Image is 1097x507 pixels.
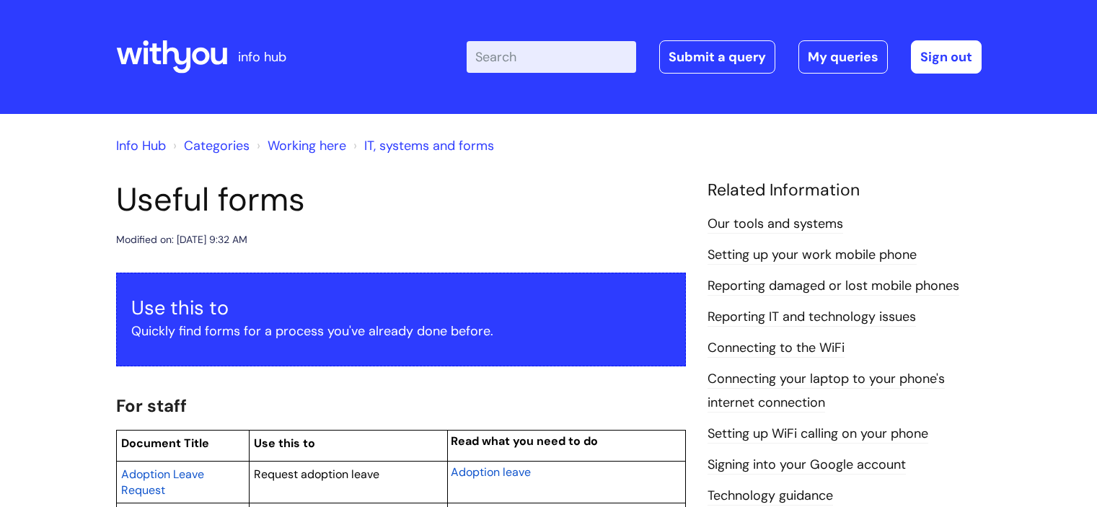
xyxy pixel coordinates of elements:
span: Adoption leave [451,464,531,480]
span: Use this to [254,436,315,451]
input: Search [467,41,636,73]
span: Read what you need to do [451,433,598,449]
a: Technology guidance [708,487,833,506]
a: Signing into your Google account [708,456,906,475]
a: Reporting IT and technology issues [708,308,916,327]
li: IT, systems and forms [350,134,494,157]
li: Working here [253,134,346,157]
a: Categories [184,137,250,154]
a: Info Hub [116,137,166,154]
a: Adoption Leave Request [121,465,204,498]
h1: Useful forms [116,180,686,219]
a: Adoption leave [451,463,531,480]
a: Sign out [911,40,982,74]
a: Setting up WiFi calling on your phone [708,425,928,444]
a: Reporting damaged or lost mobile phones [708,277,959,296]
a: Connecting your laptop to your phone's internet connection [708,370,945,412]
a: Connecting to the WiFi [708,339,845,358]
a: My queries [798,40,888,74]
span: Adoption Leave Request [121,467,204,498]
p: info hub [238,45,286,69]
a: Our tools and systems [708,215,843,234]
a: Working here [268,137,346,154]
a: Setting up your work mobile phone [708,246,917,265]
span: For staff [116,394,187,417]
h4: Related Information [708,180,982,200]
span: Request adoption leave [254,467,379,482]
li: Solution home [169,134,250,157]
a: Submit a query [659,40,775,74]
p: Quickly find forms for a process you've already done before. [131,319,671,343]
span: Document Title [121,436,209,451]
div: Modified on: [DATE] 9:32 AM [116,231,247,249]
h3: Use this to [131,296,671,319]
div: | - [467,40,982,74]
a: IT, systems and forms [364,137,494,154]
